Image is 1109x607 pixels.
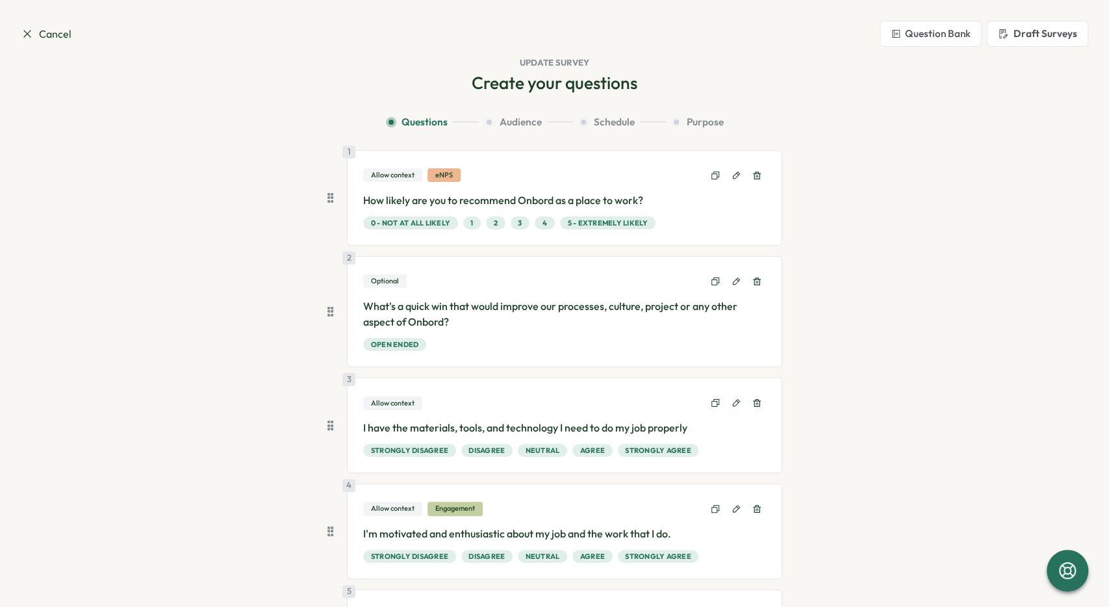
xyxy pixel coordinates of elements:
span: Disagree [468,550,505,562]
div: Allow context [363,502,422,515]
span: 0 - Not at all likely [371,217,450,229]
div: Allow context [363,168,422,182]
button: Draft Surveys [987,21,1088,47]
button: Questions [386,115,479,129]
p: I have the materials, tools, and technology I need to do my job properly [363,420,766,436]
span: Schedule [594,115,635,129]
span: 5 - Extremely likely [567,217,648,229]
span: Neutral [526,445,560,456]
div: 2 [342,252,355,265]
span: Questions [402,115,448,129]
span: Open ended [371,339,419,350]
span: 2 [494,217,498,229]
span: Strongly Agree [625,445,691,456]
button: Schedule [578,115,666,129]
span: Strongly Disagree [371,550,448,562]
div: Allow context [363,396,422,410]
h1: Update Survey [21,57,1088,69]
div: 4 [342,479,355,492]
span: 4 [542,217,547,229]
button: Question Bank [880,21,982,47]
span: Agree [580,445,605,456]
p: What's a quick win that would improve our processes, culture, project or any other aspect of Onbord? [363,298,766,331]
span: Strongly Agree [625,550,691,562]
div: 5 [342,585,355,598]
button: Audience [484,115,573,129]
div: Engagement [427,502,483,515]
a: Cancel [21,26,71,42]
span: Strongly Disagree [371,445,448,456]
span: Audience [500,115,542,129]
span: Agree [580,550,605,562]
h2: Create your questions [472,71,637,94]
span: 3 [518,217,522,229]
span: Neutral [526,550,560,562]
button: Purpose [671,115,724,129]
div: eNPS [427,168,461,182]
span: Disagree [468,445,505,456]
p: How likely are you to recommend Onbord as a place to work? [363,192,766,209]
div: 1 [342,146,355,159]
p: I'm motivated and enthusiastic about my job and the work that I do. [363,526,766,542]
div: 3 [342,373,355,386]
div: Optional [363,274,407,288]
span: 1 [470,217,473,229]
span: Purpose [687,115,724,129]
